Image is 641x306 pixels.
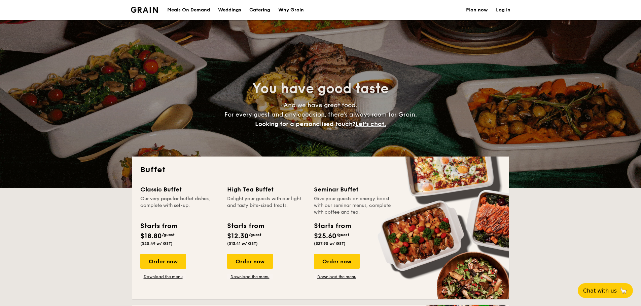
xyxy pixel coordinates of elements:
[140,165,501,175] h2: Buffet
[227,185,306,194] div: High Tea Buffet
[131,7,158,13] img: Grain
[162,232,175,237] span: /guest
[131,7,158,13] a: Logotype
[314,232,336,240] span: $25.60
[140,232,162,240] span: $18.80
[227,254,273,269] div: Order now
[140,254,186,269] div: Order now
[140,185,219,194] div: Classic Buffet
[314,185,393,194] div: Seminar Buffet
[314,221,351,231] div: Starts from
[314,274,360,279] a: Download the menu
[336,232,349,237] span: /guest
[314,241,346,246] span: ($27.90 w/ GST)
[578,283,633,298] button: Chat with us🦙
[227,232,249,240] span: $12.30
[140,274,186,279] a: Download the menu
[227,221,264,231] div: Starts from
[314,254,360,269] div: Order now
[249,232,261,237] span: /guest
[227,195,306,216] div: Delight your guests with our light and tasty bite-sized treats.
[619,287,628,295] span: 🦙
[140,195,219,216] div: Our very popular buffet dishes, complete with set-up.
[583,288,617,294] span: Chat with us
[227,241,258,246] span: ($13.41 w/ GST)
[140,221,177,231] div: Starts from
[140,241,173,246] span: ($20.49 w/ GST)
[227,274,273,279] a: Download the menu
[314,195,393,216] div: Give your guests an energy boost with our seminar menus, complete with coffee and tea.
[355,120,386,128] span: Let's chat.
